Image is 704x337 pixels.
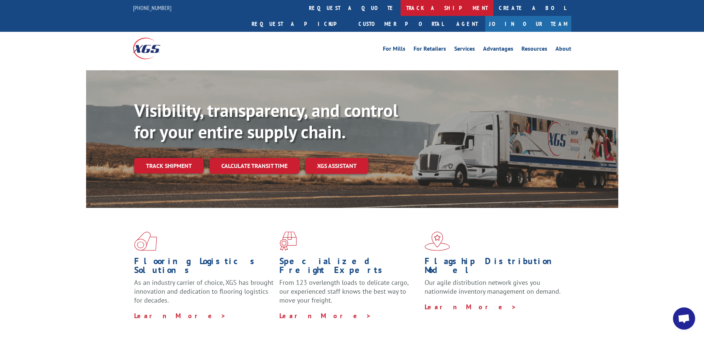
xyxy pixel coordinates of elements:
a: Agent [449,16,485,32]
img: xgs-icon-flagship-distribution-model-red [425,232,450,251]
img: xgs-icon-total-supply-chain-intelligence-red [134,232,157,251]
a: Track shipment [134,158,204,173]
b: Visibility, transparency, and control for your entire supply chain. [134,99,398,143]
h1: Flooring Logistics Solutions [134,257,274,278]
a: Request a pickup [246,16,353,32]
h1: Flagship Distribution Model [425,257,564,278]
a: Advantages [483,46,513,54]
a: About [555,46,571,54]
a: Learn More > [279,311,371,320]
a: Learn More > [134,311,226,320]
a: Join Our Team [485,16,571,32]
a: Resources [521,46,547,54]
a: [PHONE_NUMBER] [133,4,171,11]
a: Customer Portal [353,16,449,32]
a: Calculate transit time [210,158,299,174]
span: Our agile distribution network gives you nationwide inventory management on demand. [425,278,561,296]
a: Services [454,46,475,54]
a: For Mills [383,46,405,54]
a: XGS ASSISTANT [305,158,368,174]
a: For Retailers [414,46,446,54]
h1: Specialized Freight Experts [279,257,419,278]
a: Open chat [673,307,695,330]
p: From 123 overlength loads to delicate cargo, our experienced staff knows the best way to move you... [279,278,419,311]
img: xgs-icon-focused-on-flooring-red [279,232,297,251]
span: As an industry carrier of choice, XGS has brought innovation and dedication to flooring logistics... [134,278,273,304]
a: Learn More > [425,303,517,311]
